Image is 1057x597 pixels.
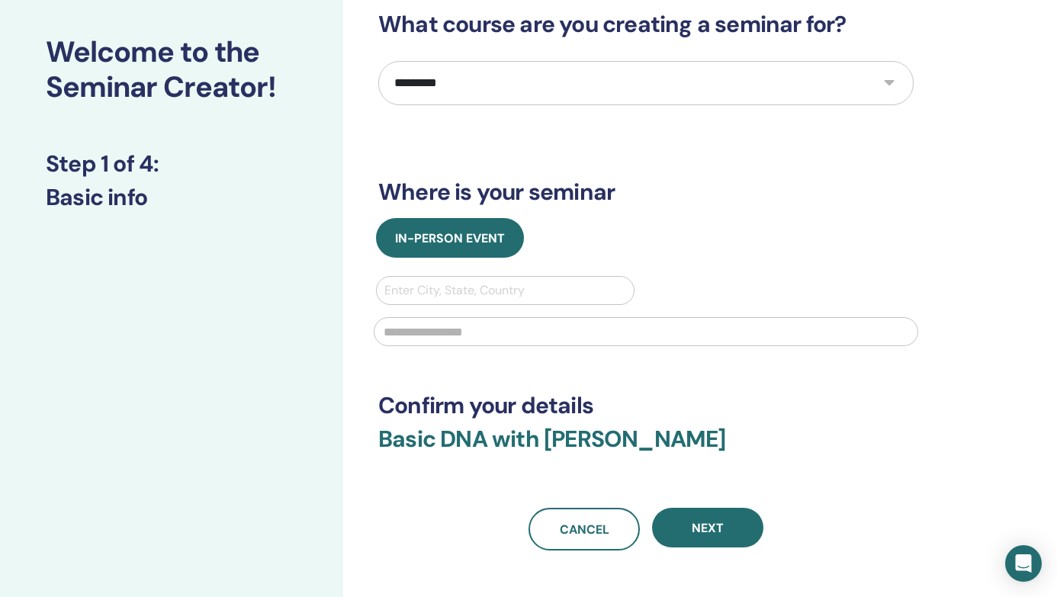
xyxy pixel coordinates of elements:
h3: Step 1 of 4 : [46,150,297,178]
span: In-Person Event [395,230,505,246]
button: Next [652,508,763,547]
span: Cancel [560,522,609,538]
h2: Welcome to the Seminar Creator! [46,35,297,104]
h3: Where is your seminar [378,178,914,206]
h3: Confirm your details [378,392,914,419]
span: Next [692,520,724,536]
div: Open Intercom Messenger [1005,545,1042,582]
h3: Basic info [46,184,297,211]
a: Cancel [528,508,640,550]
button: In-Person Event [376,218,524,258]
h3: Basic DNA with [PERSON_NAME] [378,425,914,471]
h3: What course are you creating a seminar for? [378,11,914,38]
